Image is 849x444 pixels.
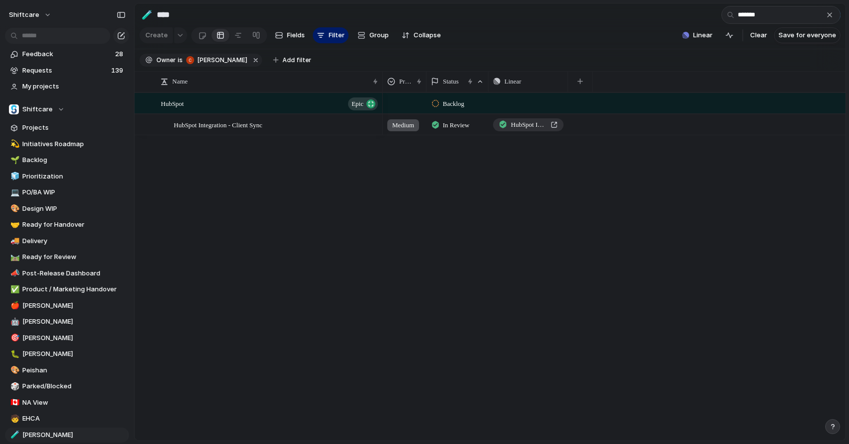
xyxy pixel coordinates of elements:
a: 💻PO/BA WIP [5,185,129,200]
button: 🧊 [9,172,19,181]
button: Save for everyone [774,27,841,43]
span: Post-Release Dashboard [22,268,126,278]
span: [PERSON_NAME] [22,301,126,311]
button: 🌱 [9,155,19,165]
span: Name [172,77,188,87]
span: HubSpot Integration - Client Sync [511,120,547,130]
div: 💫 [10,138,17,150]
span: EHCA [22,414,126,424]
button: Fields [271,27,309,43]
span: Feedback [22,49,112,59]
button: 🐛 [9,349,19,359]
a: 🧪[PERSON_NAME] [5,428,129,443]
span: In Review [443,120,470,130]
div: 💻 [10,187,17,198]
span: Group [369,30,389,40]
span: Status [443,77,459,87]
span: Peishan [22,365,126,375]
span: Linear [504,77,521,87]
button: Clear [746,27,771,43]
button: Collapse [398,27,445,43]
span: Epic [352,97,363,111]
div: 🎨Peishan [5,363,129,378]
span: Delivery [22,236,126,246]
button: 💫 [9,139,19,149]
a: 🍎[PERSON_NAME] [5,298,129,313]
span: [PERSON_NAME] [198,56,247,65]
span: PO/BA WIP [22,187,126,197]
button: 🚚 [9,236,19,246]
a: ✅Product / Marketing Handover [5,282,129,297]
button: 💻 [9,187,19,197]
a: 🤝Ready for Handover [5,217,129,232]
button: is [176,55,185,66]
span: 28 [115,49,125,59]
button: 🧪 [9,430,19,440]
button: 📣 [9,268,19,278]
a: Projects [5,120,129,135]
a: 🤖[PERSON_NAME] [5,314,129,329]
div: 🧪 [10,429,17,441]
button: Linear [678,28,716,43]
a: 🌱Backlog [5,153,129,168]
span: Ready for Handover [22,220,126,230]
button: Add filter [267,53,317,67]
span: Fields [287,30,305,40]
div: 💫Initiatives Roadmap [5,137,129,152]
a: 🧊Prioritization [5,169,129,184]
a: 🎨Design WIP [5,201,129,216]
button: Group [353,27,394,43]
span: Initiatives Roadmap [22,139,126,149]
span: Filter [329,30,345,40]
button: 🎨 [9,365,19,375]
a: 🧒EHCA [5,411,129,426]
a: 🛤️Ready for Review [5,250,129,265]
a: 🐛[PERSON_NAME] [5,347,129,361]
a: Requests139 [5,63,129,78]
a: 🎯[PERSON_NAME] [5,331,129,346]
span: Medium [392,120,414,130]
div: 📣 [10,267,17,279]
button: 🎯 [9,333,19,343]
a: 🎲Parked/Blocked [5,379,129,394]
span: Owner [156,56,176,65]
span: Ready for Review [22,252,126,262]
span: Collapse [414,30,441,40]
button: Shiftcare [5,102,129,117]
a: HubSpot Integration - Client Sync [493,118,564,131]
div: 🧊 [10,171,17,182]
span: [PERSON_NAME] [22,349,126,359]
span: 139 [111,66,125,76]
span: Priority [399,77,413,87]
div: 🇨🇦 [10,397,17,408]
span: NA View [22,398,126,408]
span: Design WIP [22,204,126,214]
span: Linear [693,30,712,40]
div: 🛤️ [10,252,17,263]
a: My projects [5,79,129,94]
span: Save for everyone [778,30,836,40]
span: HubSpot [161,97,184,109]
span: Prioritization [22,172,126,181]
button: ✅ [9,284,19,294]
span: My projects [22,82,126,91]
div: ✅ [10,284,17,295]
div: 🐛 [10,349,17,360]
button: 🤝 [9,220,19,230]
div: 🍎 [10,300,17,311]
span: [PERSON_NAME] [22,317,126,327]
span: Projects [22,123,126,133]
button: [PERSON_NAME] [184,55,249,66]
span: Shiftcare [22,104,53,114]
div: 🤝 [10,219,17,231]
div: 🌱 [10,155,17,166]
div: 🎨 [10,364,17,376]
